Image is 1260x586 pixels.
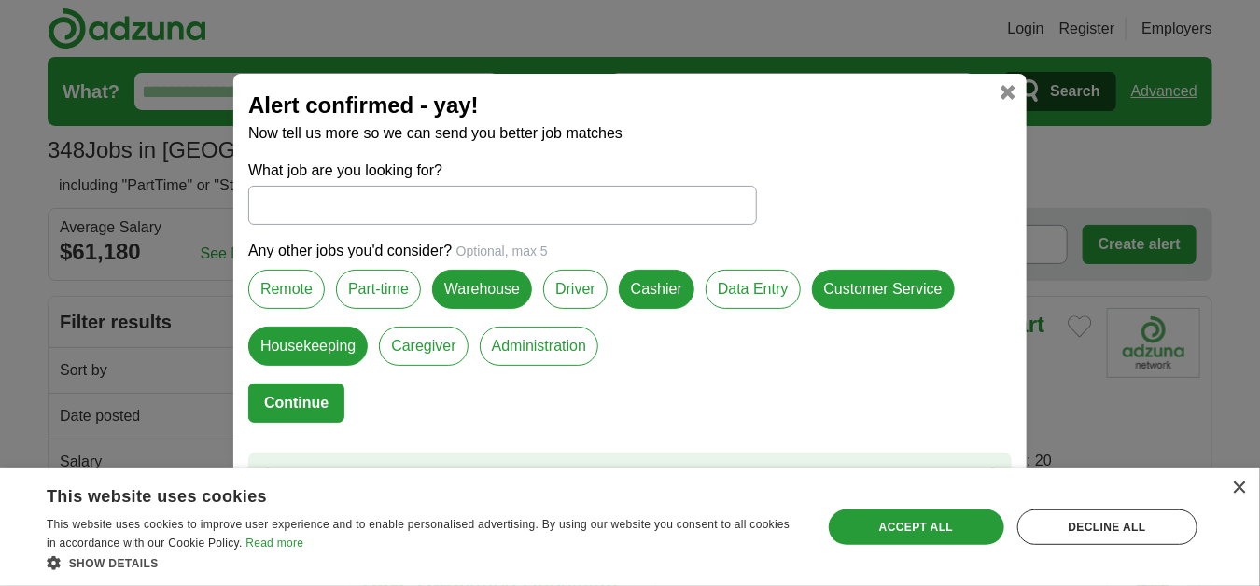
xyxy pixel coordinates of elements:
[248,270,325,309] label: Remote
[248,89,1012,122] h2: Alert confirmed - yay!
[336,270,421,309] label: Part-time
[619,270,694,309] label: Cashier
[245,537,303,550] a: Read more, opens a new window
[812,270,955,309] label: Customer Service
[543,270,608,309] label: Driver
[248,240,1012,262] p: Any other jobs you'd consider?
[47,480,752,508] div: This website uses cookies
[1017,509,1197,545] div: Decline all
[259,464,374,486] a: ❮ Back to search
[955,464,1001,486] a: Skip ❯
[379,327,468,366] label: Caregiver
[69,557,159,570] span: Show details
[248,160,757,182] label: What job are you looking for?
[47,518,790,550] span: This website uses cookies to improve user experience and to enable personalised advertising. By u...
[248,384,344,423] button: Continue
[432,270,532,309] label: Warehouse
[480,327,598,366] label: Administration
[248,327,368,366] label: Housekeeping
[47,553,799,572] div: Show details
[1232,481,1246,495] div: Close
[248,122,1012,145] p: Now tell us more so we can send you better job matches
[706,270,801,309] label: Data Entry
[456,244,548,258] span: Optional, max 5
[829,509,1004,545] div: Accept all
